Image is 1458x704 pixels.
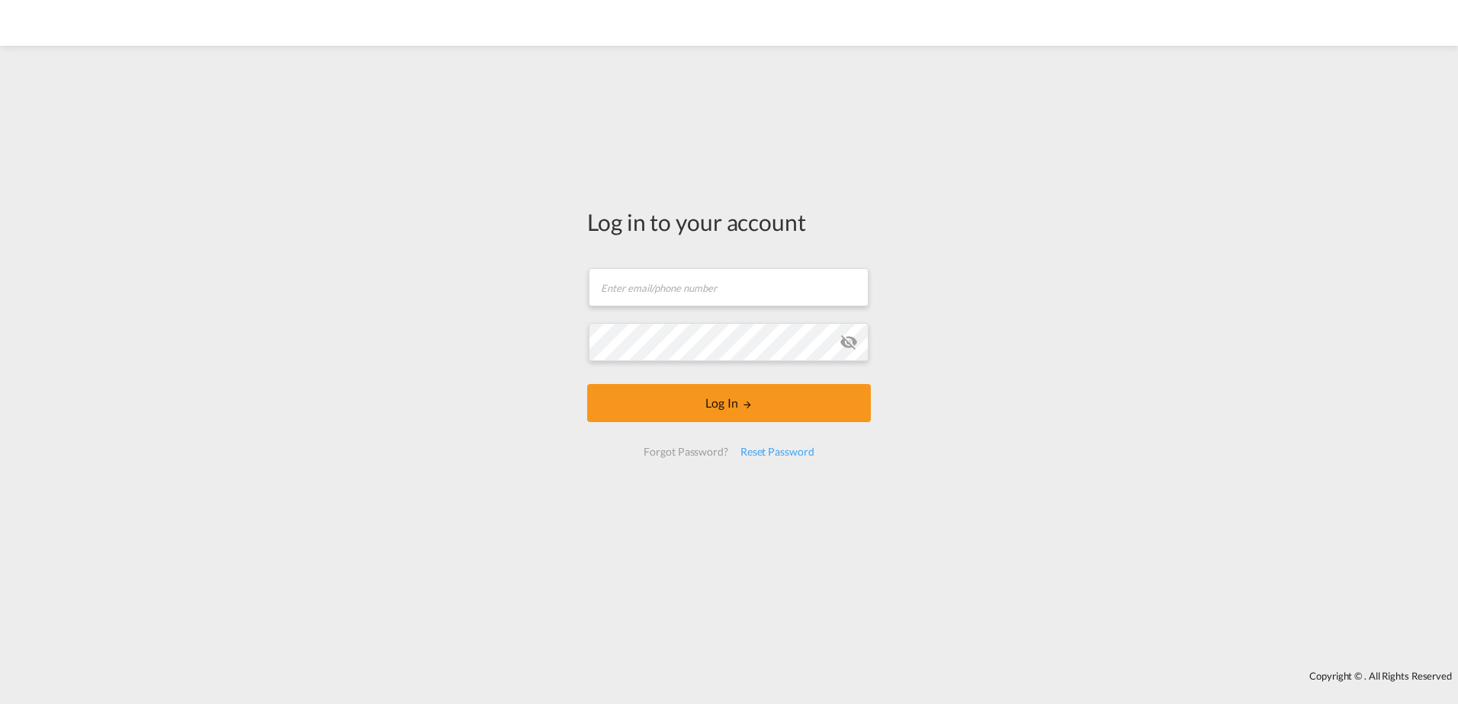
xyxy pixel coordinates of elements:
button: LOGIN [587,384,871,422]
div: Forgot Password? [637,438,734,466]
input: Enter email/phone number [589,268,869,306]
md-icon: icon-eye-off [840,333,858,351]
div: Reset Password [734,438,821,466]
div: Log in to your account [587,206,871,238]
